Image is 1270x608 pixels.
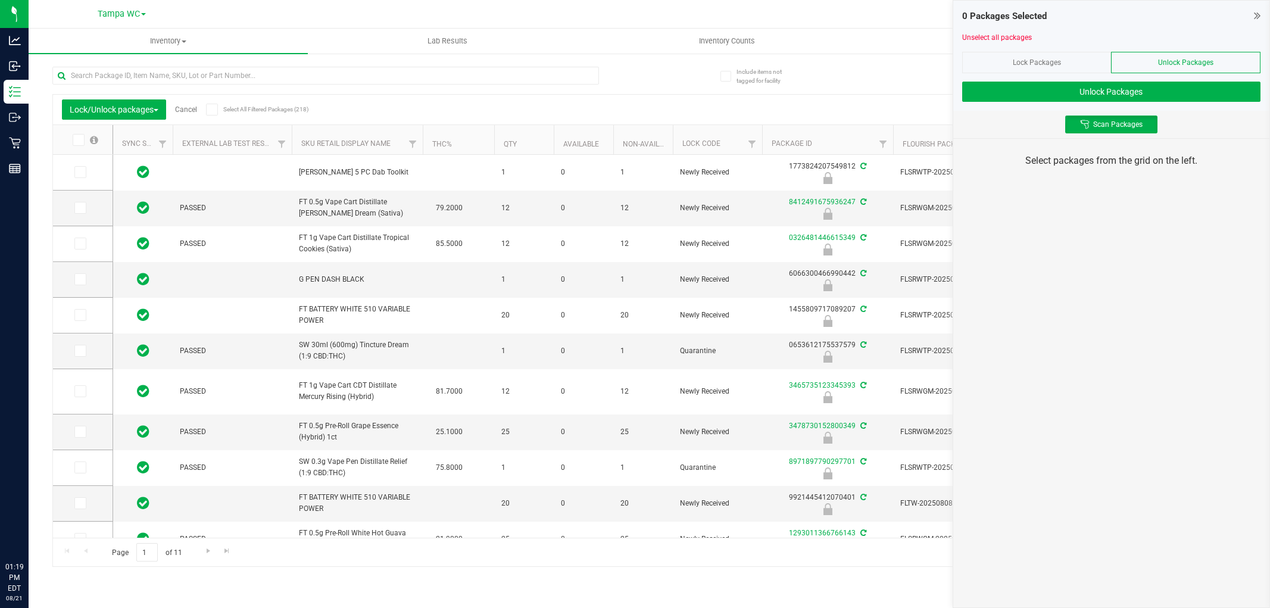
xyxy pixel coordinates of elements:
[760,391,895,403] div: Newly Received
[223,106,283,113] span: Select All Filtered Packages (218)
[29,36,308,46] span: Inventory
[742,134,762,154] a: Filter
[501,426,547,438] span: 25
[301,139,391,148] a: Sku Retail Display Name
[501,345,547,357] span: 1
[789,422,856,430] a: 3478730152800349
[900,426,1017,438] span: FLSRWGM-20250812-645
[859,198,866,206] span: Sync from Compliance System
[561,202,606,214] span: 0
[680,238,755,250] span: Newly Received
[180,345,285,357] span: PASSED
[501,310,547,321] span: 20
[760,339,895,363] div: 0653612175537579
[760,268,895,291] div: 6066300466990442
[737,67,796,85] span: Include items not tagged for facility
[620,167,666,178] span: 1
[180,202,285,214] span: PASSED
[620,345,666,357] span: 1
[859,422,866,430] span: Sync from Compliance System
[561,462,606,473] span: 0
[5,562,23,594] p: 01:19 PM EDT
[137,495,149,512] span: In Sync
[680,426,755,438] span: Newly Received
[561,534,606,545] span: 0
[620,462,666,473] span: 1
[680,534,755,545] span: Newly Received
[501,534,547,545] span: 25
[1065,116,1157,133] button: Scan Packages
[9,163,21,174] inline-svg: Reports
[789,529,856,537] a: 1293011366766143
[789,198,856,206] a: 8412491675936247
[299,339,416,362] span: SW 30ml (600mg) Tincture Dream (1:9 CBD:THC)
[180,534,285,545] span: PASSED
[403,134,423,154] a: Filter
[137,164,149,180] span: In Sync
[137,271,149,288] span: In Sync
[873,134,893,154] a: Filter
[430,199,469,217] span: 79.2000
[962,33,1032,42] a: Unselect all packages
[962,82,1260,102] button: Unlock Packages
[680,310,755,321] span: Newly Received
[900,498,1017,509] span: FLTW-20250808-063
[620,274,666,285] span: 1
[299,380,416,403] span: FT 1g Vape Cart CDT Distillate Mercury Rising (Hybrid)
[561,345,606,357] span: 0
[137,459,149,476] span: In Sync
[789,233,856,242] a: 0326481446615349
[561,310,606,321] span: 0
[900,386,1017,397] span: FLSRWGM-20250812-1215
[219,543,236,559] a: Go to the last page
[789,381,856,389] a: 3465735123345393
[9,35,21,46] inline-svg: Analytics
[430,423,469,441] span: 25.1000
[680,274,755,285] span: Newly Received
[900,238,1017,250] span: FLSRWGM-20250813-1374
[501,238,547,250] span: 12
[760,467,895,479] div: Quarantine
[760,315,895,327] div: Newly Received
[137,383,149,400] span: In Sync
[760,492,895,515] div: 9921445412070401
[137,307,149,323] span: In Sync
[9,60,21,72] inline-svg: Inbound
[180,386,285,397] span: PASSED
[430,383,469,400] span: 81.7000
[859,162,866,170] span: Sync from Compliance System
[299,420,416,443] span: FT 0.5g Pre-Roll Grape Essence (Hybrid) 1ct
[9,137,21,149] inline-svg: Retail
[175,105,197,114] a: Cancel
[62,99,166,120] button: Lock/Unlock packages
[561,498,606,509] span: 0
[859,457,866,466] span: Sync from Compliance System
[1158,58,1213,67] span: Unlock Packages
[501,274,547,285] span: 1
[900,534,1017,545] span: FLSRWGM-20250808-674
[900,462,1017,473] span: FLSRWTP-20250809-001
[680,498,755,509] span: Newly Received
[859,493,866,501] span: Sync from Compliance System
[299,274,416,285] span: G PEN DASH BLACK
[504,140,517,148] a: Qty
[968,154,1255,168] div: Select packages from the grid on the left.
[411,36,483,46] span: Lab Results
[760,279,895,291] div: Newly Received
[859,529,866,537] span: Sync from Compliance System
[1013,58,1061,67] span: Lock Packages
[859,233,866,242] span: Sync from Compliance System
[299,197,416,219] span: FT 0.5g Vape Cart Distillate [PERSON_NAME] Dream (Sativa)
[299,456,416,479] span: SW 0.3g Vape Pen Distillate Relief (1:9 CBD:THC)
[90,136,98,144] span: Select all records on this page
[12,513,48,548] iframe: Resource center
[900,310,1017,321] span: FLSRWTP-20250812-003
[299,232,416,255] span: FT 1g Vape Cart Distillate Tropical Cookies (Sativa)
[683,36,771,46] span: Inventory Counts
[772,139,812,148] a: Package ID
[98,9,140,19] span: Tampa WC
[760,432,895,444] div: Newly Received
[432,140,452,148] a: THC%
[180,426,285,438] span: PASSED
[900,202,1017,214] span: FLSRWGM-20250813-1514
